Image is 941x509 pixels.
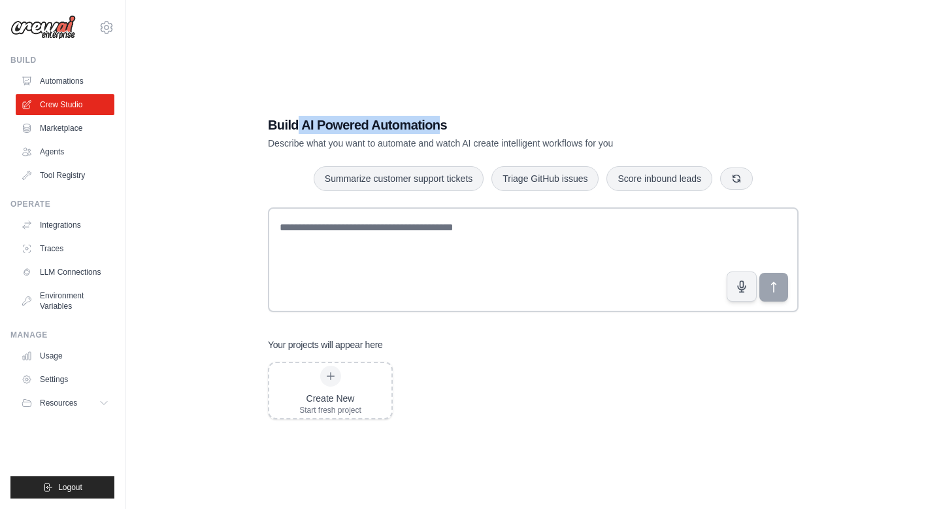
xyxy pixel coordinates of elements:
[16,238,114,259] a: Traces
[876,446,941,509] iframe: Chat Widget
[720,167,753,190] button: Get new suggestions
[10,476,114,499] button: Logout
[16,141,114,162] a: Agents
[299,405,361,415] div: Start fresh project
[58,482,82,493] span: Logout
[10,330,114,340] div: Manage
[491,166,599,191] button: Triage GitHub issues
[16,215,114,236] a: Integrations
[16,369,114,390] a: Settings
[16,285,114,317] a: Environment Variables
[16,71,114,92] a: Automations
[268,137,707,150] p: Describe what you want to automate and watch AI create intelligent workflows for you
[10,55,114,65] div: Build
[16,118,114,139] a: Marketplace
[299,392,361,405] div: Create New
[606,166,712,191] button: Score inbound leads
[10,15,76,40] img: Logo
[16,345,114,366] a: Usage
[16,393,114,413] button: Resources
[16,94,114,115] a: Crew Studio
[16,262,114,283] a: LLM Connections
[16,165,114,186] a: Tool Registry
[727,272,757,302] button: Click to speak your automation idea
[314,166,484,191] button: Summarize customer support tickets
[10,199,114,209] div: Operate
[268,338,383,351] h3: Your projects will appear here
[268,116,707,134] h1: Build AI Powered Automations
[40,398,77,408] span: Resources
